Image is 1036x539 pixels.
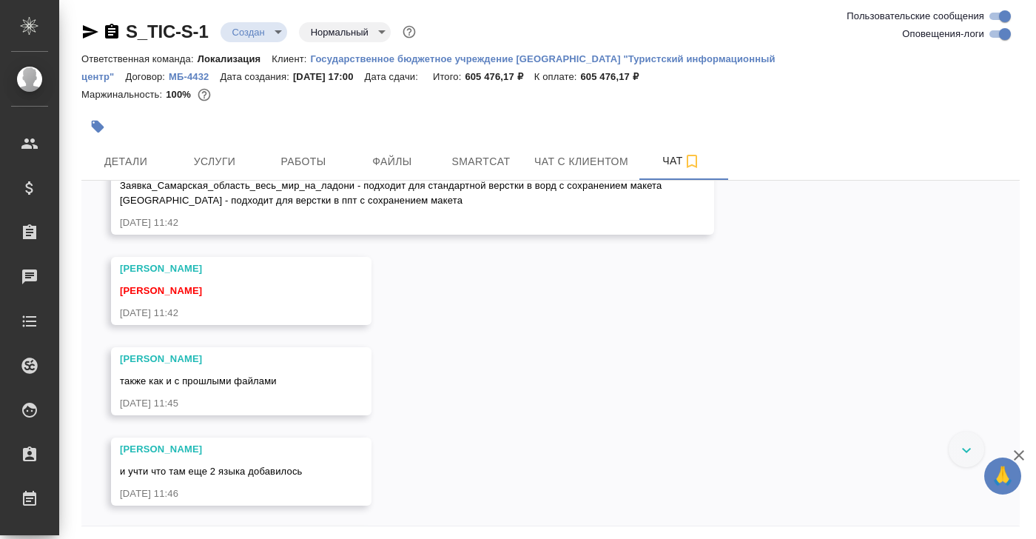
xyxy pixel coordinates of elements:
[365,71,422,82] p: Дата сдачи:
[120,396,320,411] div: [DATE] 11:45
[228,26,269,38] button: Создан
[126,21,209,41] a: S_TIC-S-1
[580,71,649,82] p: 605 476,17 ₽
[534,71,581,82] p: К оплате:
[400,22,419,41] button: Доп статусы указывают на важность/срочность заказа
[120,486,320,501] div: [DATE] 11:46
[357,153,428,171] span: Файлы
[120,285,202,296] span: [PERSON_NAME]
[268,153,339,171] span: Работы
[120,466,303,477] span: и учти что там еще 2 языка добавилось
[81,89,166,100] p: Маржинальность:
[125,71,169,82] p: Договор:
[847,9,984,24] span: Пользовательские сообщения
[445,153,517,171] span: Smartcat
[81,52,776,82] a: Государственное бюджетное учреждение [GEOGRAPHIC_DATA] "Туристский информационный центр"
[166,89,195,100] p: 100%
[179,153,250,171] span: Услуги
[81,53,198,64] p: Ответственная команда:
[120,306,320,321] div: [DATE] 11:42
[683,153,701,170] svg: Подписаться
[984,458,1021,495] button: 🙏
[81,53,776,82] p: Государственное бюджетное учреждение [GEOGRAPHIC_DATA] "Туристский информационный центр"
[120,352,320,366] div: [PERSON_NAME]
[220,71,292,82] p: Дата создания:
[120,215,662,230] div: [DATE] 11:42
[169,70,220,82] a: МБ-4432
[120,442,320,457] div: [PERSON_NAME]
[272,53,310,64] p: Клиент:
[120,261,320,276] div: [PERSON_NAME]
[465,71,534,82] p: 605 476,17 ₽
[221,22,287,42] div: Создан
[198,53,272,64] p: Локализация
[646,152,717,170] span: Чат
[433,71,465,82] p: Итого:
[120,375,277,386] span: также как и с прошлыми файлами
[293,71,365,82] p: [DATE] 17:00
[81,23,99,41] button: Скопировать ссылку для ЯМессенджера
[990,461,1015,492] span: 🙏
[306,26,373,38] button: Нормальный
[120,165,662,206] span: с сохранением макета или без? Заявка_Самарская_область_весь_мир_на_ладони - подходит для стандарт...
[90,153,161,171] span: Детали
[81,110,114,143] button: Добавить тэг
[169,71,220,82] p: МБ-4432
[902,27,984,41] span: Оповещения-логи
[534,153,628,171] span: Чат с клиентом
[103,23,121,41] button: Скопировать ссылку
[299,22,391,42] div: Создан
